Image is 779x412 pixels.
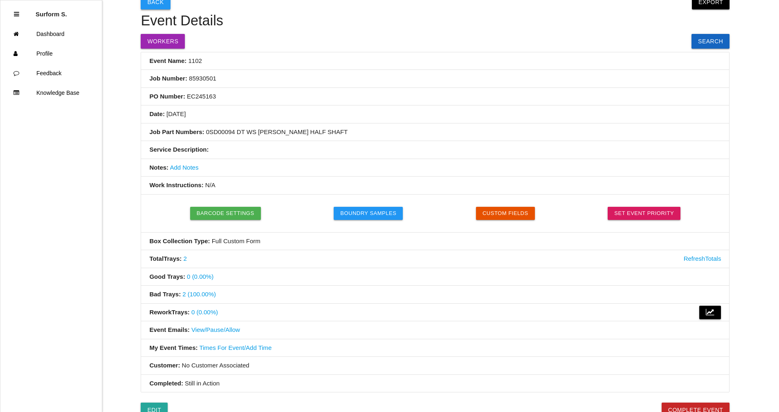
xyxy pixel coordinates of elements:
b: PO Number: [149,93,185,100]
a: Times For Event/Add Time [199,344,272,351]
a: View/Pause/Allow [191,326,240,333]
a: Feedback [0,63,102,83]
h4: Event Details [141,13,730,29]
a: Dashboard [0,24,102,44]
b: Event Emails: [149,326,189,333]
a: Refresh Totals [684,254,721,264]
p: Surform Scheduler surform Scheduler [36,4,67,18]
li: 1102 [141,52,729,70]
li: No Customer Associated [141,357,729,375]
div: Close [14,4,19,24]
a: Knowledge Base [0,83,102,103]
a: Profile [0,44,102,63]
li: 0SD00094 DT WS [PERSON_NAME] HALF SHAFT [141,123,729,141]
a: 2 [184,255,187,262]
b: Job Number: [149,75,187,82]
li: Full Custom Form [141,233,729,251]
b: Box Collection Type: [149,237,210,244]
b: Date: [149,110,165,117]
b: Bad Trays : [149,291,181,298]
button: Custom Fields [476,207,535,220]
b: Notes: [149,164,168,171]
li: N/A [141,177,729,195]
button: Workers [141,34,185,49]
b: Work Instructions: [149,181,203,188]
b: Good Trays : [149,273,185,280]
b: My Event Times: [149,344,198,351]
li: EC245163 [141,88,729,106]
a: Add Notes [170,164,198,171]
button: Boundry Samples [334,207,403,220]
b: Rework Trays : [149,309,189,316]
b: Event Name: [149,57,186,64]
button: Barcode Settings [190,207,261,220]
li: [DATE] [141,105,729,123]
b: Service Description: [149,146,209,153]
a: Set Event Priority [608,207,680,220]
li: 85930501 [141,70,729,88]
a: Search [691,34,730,49]
a: 0 (0.00%) [187,273,213,280]
b: Job Part Numbers: [149,128,204,135]
a: 2 (100.00%) [182,291,216,298]
a: 0 (0.00%) [191,309,218,316]
b: Customer: [149,362,180,369]
b: Total Trays : [149,255,182,262]
li: Still in Action [141,375,729,392]
b: Completed: [149,380,183,387]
